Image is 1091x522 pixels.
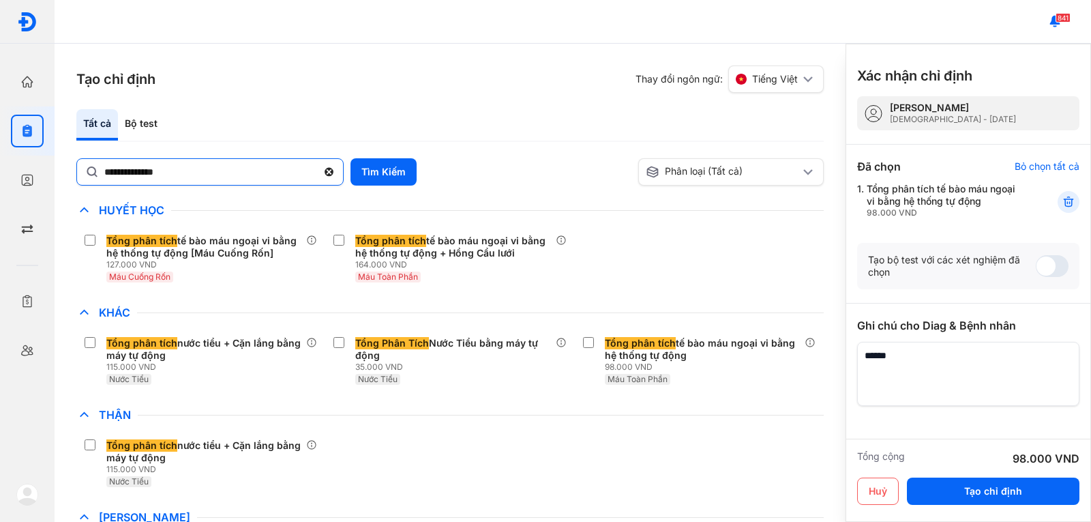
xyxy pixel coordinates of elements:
span: Tổng phân tích [106,337,177,349]
span: Máu Toàn Phần [358,272,418,282]
h3: Xác nhận chỉ định [857,66,972,85]
div: 98.000 VND [605,362,805,373]
div: Bộ test [118,109,164,141]
span: Khác [92,306,137,319]
span: Nước Tiểu [109,476,149,487]
div: 98.000 VND [1013,450,1079,467]
div: nước tiểu + Cặn lắng bằng máy tự động [106,337,301,362]
div: [DEMOGRAPHIC_DATA] - [DATE] [890,114,1016,125]
div: Thay đổi ngôn ngữ: [636,66,824,93]
div: tế bào máu ngoại vi bằng hệ thống tự động + Hồng Cầu lưới [355,235,550,259]
div: Tổng cộng [857,450,905,467]
span: Nước Tiểu [109,374,149,384]
button: Huỷ [857,478,899,505]
div: Nước Tiểu bằng máy tự động [355,337,550,362]
h3: Tạo chỉ định [76,70,155,89]
div: 164.000 VND [355,259,555,270]
div: tế bào máu ngoại vi bằng hệ thống tự động [Máu Cuống Rốn] [106,235,301,259]
div: [PERSON_NAME] [890,102,1016,114]
div: Tất cả [76,109,118,141]
div: 35.000 VND [355,362,555,373]
span: Tổng phân tích [605,337,676,349]
span: Thận [92,408,138,422]
span: 841 [1056,13,1071,23]
span: Tổng phân tích [106,439,177,452]
div: 115.000 VND [106,464,306,475]
div: 127.000 VND [106,259,306,270]
div: Đã chọn [857,158,901,175]
img: logo [17,12,38,32]
span: Nước Tiểu [358,374,398,384]
span: Tiếng Việt [752,73,798,85]
div: tế bào máu ngoại vi bằng hệ thống tự động [605,337,799,362]
div: nước tiểu + Cặn lắng bằng máy tự động [106,439,301,464]
span: Huyết Học [92,203,171,217]
div: 115.000 VND [106,362,306,373]
div: 1. [857,183,1024,218]
span: Máu Toàn Phần [608,374,668,384]
div: Phân loại (Tất cả) [646,165,800,179]
span: Tổng phân tích [355,235,426,247]
button: Tạo chỉ định [907,478,1079,505]
div: 98.000 VND [867,207,1024,218]
span: Tổng Phân Tích [355,337,429,349]
div: Tạo bộ test với các xét nghiệm đã chọn [868,254,1036,278]
button: Tìm Kiếm [350,158,417,186]
img: logo [16,484,38,506]
span: Tổng phân tích [106,235,177,247]
div: Tổng phân tích tế bào máu ngoại vi bằng hệ thống tự động [867,183,1024,218]
div: Ghi chú cho Diag & Bệnh nhân [857,317,1079,334]
div: Bỏ chọn tất cả [1015,160,1079,173]
span: Máu Cuống Rốn [109,272,170,282]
